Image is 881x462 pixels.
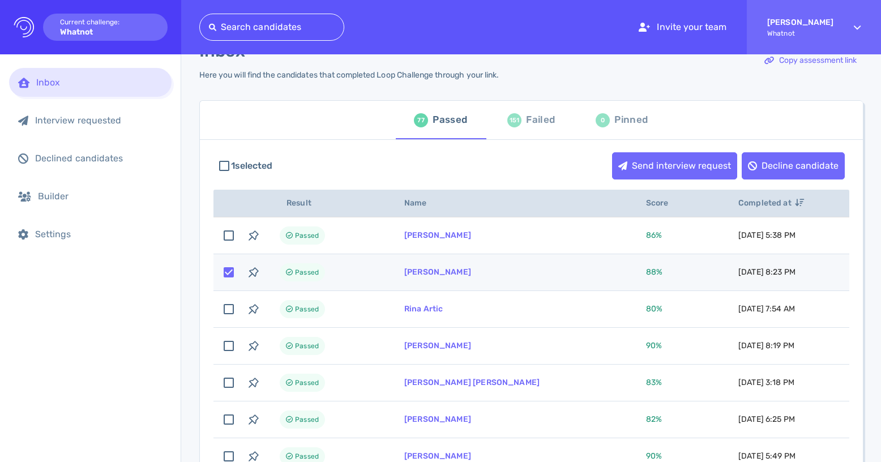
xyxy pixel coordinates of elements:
[433,112,467,129] div: Passed
[526,112,555,129] div: Failed
[767,18,833,27] strong: [PERSON_NAME]
[646,267,662,277] span: 88 %
[646,230,662,240] span: 86 %
[738,230,796,240] span: [DATE] 5:38 PM
[295,266,319,279] span: Passed
[38,191,162,202] div: Builder
[646,451,662,461] span: 90 %
[738,198,804,208] span: Completed at
[295,229,319,242] span: Passed
[295,339,319,353] span: Passed
[404,451,471,461] a: [PERSON_NAME]
[295,376,319,390] span: Passed
[266,190,391,217] th: Result
[295,413,319,426] span: Passed
[404,198,439,208] span: Name
[35,229,162,239] div: Settings
[36,77,162,88] div: Inbox
[742,153,844,179] div: Decline candidate
[738,341,794,350] span: [DATE] 8:19 PM
[404,414,471,424] a: [PERSON_NAME]
[35,153,162,164] div: Declined candidates
[404,341,471,350] a: [PERSON_NAME]
[738,414,795,424] span: [DATE] 6:25 PM
[295,302,319,316] span: Passed
[404,267,471,277] a: [PERSON_NAME]
[646,378,662,387] span: 83 %
[767,29,833,37] span: Whatnot
[738,451,796,461] span: [DATE] 5:49 PM
[596,113,610,127] div: 0
[414,113,428,127] div: 77
[646,414,662,424] span: 82 %
[646,304,662,314] span: 80 %
[404,304,443,314] a: Rina Artic
[612,152,737,179] button: Send interview request
[646,198,681,208] span: Score
[507,113,521,127] div: 151
[404,378,540,387] a: [PERSON_NAME] [PERSON_NAME]
[738,378,794,387] span: [DATE] 3:18 PM
[759,48,862,74] div: Copy assessment link
[613,153,737,179] div: Send interview request
[742,152,845,179] button: Decline candidate
[646,341,662,350] span: 90 %
[758,47,863,74] button: Copy assessment link
[199,70,499,80] div: Here you will find the candidates that completed Loop Challenge through your link.
[231,159,272,173] span: 1 selected
[738,267,796,277] span: [DATE] 8:23 PM
[738,304,795,314] span: [DATE] 7:54 AM
[614,112,648,129] div: Pinned
[404,230,471,240] a: [PERSON_NAME]
[35,115,162,126] div: Interview requested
